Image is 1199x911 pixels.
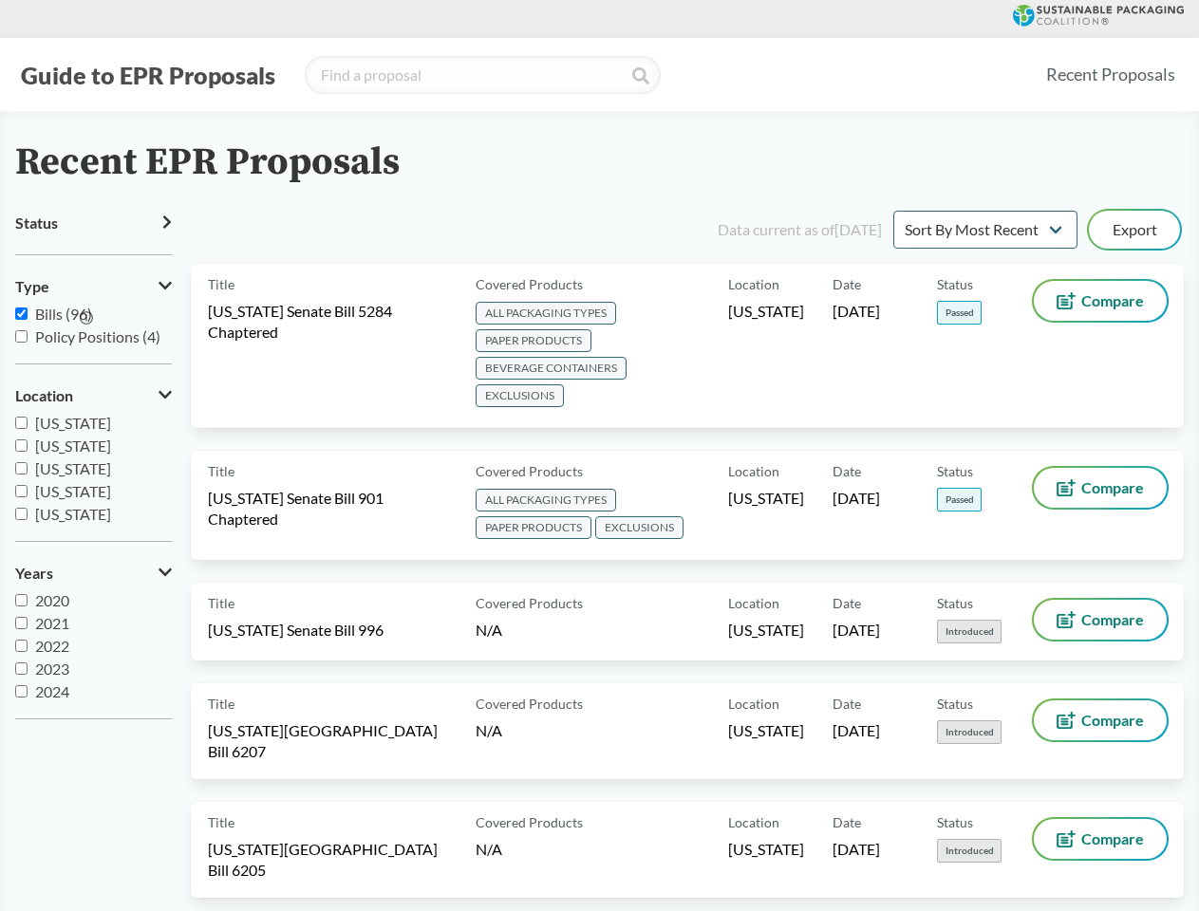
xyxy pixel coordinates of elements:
[1034,468,1167,508] button: Compare
[476,461,583,481] span: Covered Products
[15,557,172,589] button: Years
[15,270,172,303] button: Type
[833,301,880,322] span: [DATE]
[1081,831,1144,846] span: Compare
[15,685,28,697] input: 2024
[208,461,234,481] span: Title
[15,307,28,320] input: Bills (96)
[1034,600,1167,640] button: Compare
[937,694,973,714] span: Status
[1038,53,1184,96] a: Recent Proposals
[476,274,583,294] span: Covered Products
[15,640,28,652] input: 2022
[15,387,73,404] span: Location
[35,682,69,700] span: 2024
[1081,293,1144,308] span: Compare
[1081,612,1144,627] span: Compare
[728,839,804,860] span: [US_STATE]
[937,620,1002,643] span: Introduced
[728,694,779,714] span: Location
[35,414,111,432] span: [US_STATE]
[728,620,804,641] span: [US_STATE]
[15,380,172,412] button: Location
[476,302,616,325] span: ALL PACKAGING TYPES
[833,620,880,641] span: [DATE]
[15,565,53,582] span: Years
[937,839,1002,863] span: Introduced
[15,60,281,90] button: Guide to EPR Proposals
[833,488,880,509] span: [DATE]
[476,516,591,539] span: PAPER PRODUCTS
[35,305,92,323] span: Bills (96)
[937,301,982,325] span: Passed
[476,329,591,352] span: PAPER PRODUCTS
[208,620,384,641] span: [US_STATE] Senate Bill 996
[476,593,583,613] span: Covered Products
[595,516,684,539] span: EXCLUSIONS
[208,593,234,613] span: Title
[833,812,861,832] span: Date
[35,591,69,609] span: 2020
[208,720,453,762] span: [US_STATE][GEOGRAPHIC_DATA] Bill 6207
[1034,819,1167,859] button: Compare
[208,488,453,530] span: [US_STATE] Senate Bill 901 Chaptered
[833,839,880,860] span: [DATE]
[208,274,234,294] span: Title
[15,141,400,184] h2: Recent EPR Proposals
[937,593,973,613] span: Status
[476,721,502,739] span: N/A
[937,720,1002,744] span: Introduced
[35,637,69,655] span: 2022
[15,485,28,497] input: [US_STATE]
[476,384,564,407] span: EXCLUSIONS
[728,720,804,741] span: [US_STATE]
[728,301,804,322] span: [US_STATE]
[208,694,234,714] span: Title
[728,593,779,613] span: Location
[305,56,661,94] input: Find a proposal
[35,614,69,632] span: 2021
[937,488,982,511] span: Passed
[15,214,58,232] span: Status
[937,461,973,481] span: Status
[833,461,861,481] span: Date
[1034,281,1167,321] button: Compare
[15,508,28,520] input: [US_STATE]
[15,278,49,295] span: Type
[1081,480,1144,495] span: Compare
[208,839,453,881] span: [US_STATE][GEOGRAPHIC_DATA] Bill 6205
[35,660,69,678] span: 2023
[728,274,779,294] span: Location
[476,621,502,639] span: N/A
[208,812,234,832] span: Title
[35,327,160,345] span: Policy Positions (4)
[15,439,28,452] input: [US_STATE]
[476,812,583,832] span: Covered Products
[728,812,779,832] span: Location
[15,594,28,606] input: 2020
[15,330,28,343] input: Policy Positions (4)
[35,459,111,477] span: [US_STATE]
[718,218,882,241] div: Data current as of [DATE]
[15,617,28,629] input: 2021
[15,462,28,474] input: [US_STATE]
[728,488,804,509] span: [US_STATE]
[833,593,861,613] span: Date
[35,437,111,455] span: [US_STATE]
[833,720,880,741] span: [DATE]
[476,694,583,714] span: Covered Products
[15,662,28,675] input: 2023
[476,489,616,511] span: ALL PACKAGING TYPES
[728,461,779,481] span: Location
[833,694,861,714] span: Date
[833,274,861,294] span: Date
[1034,700,1167,740] button: Compare
[15,207,172,239] button: Status
[1081,713,1144,728] span: Compare
[15,417,28,429] input: [US_STATE]
[35,505,111,523] span: [US_STATE]
[937,274,973,294] span: Status
[208,301,453,343] span: [US_STATE] Senate Bill 5284 Chaptered
[476,840,502,858] span: N/A
[35,482,111,500] span: [US_STATE]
